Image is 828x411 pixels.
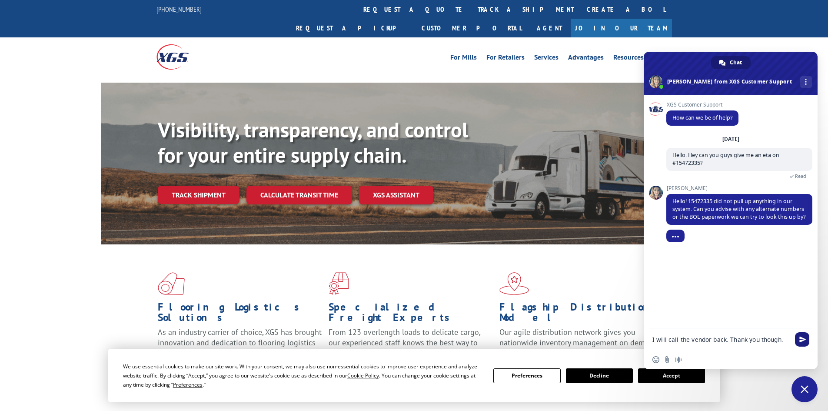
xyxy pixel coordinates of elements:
span: Cookie Policy [347,372,379,379]
div: Close chat [791,376,818,402]
span: Insert an emoji [652,356,659,363]
a: [PHONE_NUMBER] [156,5,202,13]
h1: Flagship Distribution Model [499,302,664,327]
a: Join Our Team [571,19,672,37]
h1: Flooring Logistics Solutions [158,302,322,327]
button: Decline [566,368,633,383]
span: [PERSON_NAME] [666,185,812,191]
b: Visibility, transparency, and control for your entire supply chain. [158,116,468,168]
a: Customer Portal [415,19,528,37]
span: Hello. Hey can you guys give me an eta on #15472335? [672,151,779,167]
span: Our agile distribution network gives you nationwide inventory management on demand. [499,327,659,348]
div: Cookie Consent Prompt [108,349,720,402]
button: Preferences [493,368,560,383]
span: Hello! 15472335 did not pull up anything in our system. Can you advise with any alternate numbers... [672,197,805,221]
div: [DATE] [722,137,739,142]
div: We use essential cookies to make our site work. With your consent, we may also use non-essential ... [123,362,483,389]
a: Calculate transit time [246,186,352,204]
button: Accept [638,368,705,383]
div: Chat [711,56,751,69]
a: Resources [613,54,644,63]
a: Track shipment [158,186,239,204]
div: More channels [800,76,812,88]
img: xgs-icon-focused-on-flooring-red [329,272,349,295]
a: Agent [528,19,571,37]
textarea: Compose your message... [652,336,790,344]
span: As an industry carrier of choice, XGS has brought innovation and dedication to flooring logistics... [158,327,322,358]
a: Services [534,54,559,63]
span: How can we be of help? [672,114,732,121]
span: Read [795,173,806,179]
p: From 123 overlength loads to delicate cargo, our experienced staff knows the best way to move you... [329,327,493,366]
a: XGS ASSISTANT [359,186,433,204]
a: Advantages [568,54,604,63]
span: Send [795,332,809,347]
h1: Specialized Freight Experts [329,302,493,327]
span: Preferences [173,381,203,388]
a: For Retailers [486,54,525,63]
a: Request a pickup [289,19,415,37]
span: XGS Customer Support [666,102,738,108]
img: xgs-icon-total-supply-chain-intelligence-red [158,272,185,295]
span: Audio message [675,356,682,363]
a: For Mills [450,54,477,63]
span: Send a file [664,356,671,363]
img: xgs-icon-flagship-distribution-model-red [499,272,529,295]
span: Chat [730,56,742,69]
